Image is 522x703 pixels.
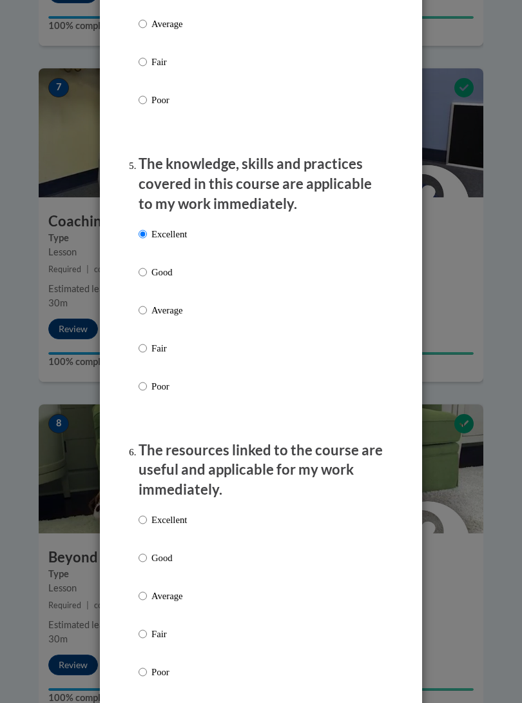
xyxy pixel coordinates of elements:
[139,513,147,527] input: Excellent
[139,17,147,31] input: Average
[139,154,383,213] p: The knowledge, skills and practices covered in this course are applicable to my work immediately.
[151,589,187,603] p: Average
[139,551,147,565] input: Good
[139,227,147,241] input: Excellent
[139,303,147,317] input: Average
[151,627,187,641] p: Fair
[151,341,187,355] p: Fair
[151,551,187,565] p: Good
[151,17,187,31] p: Average
[151,93,187,107] p: Poor
[139,265,147,279] input: Good
[139,627,147,641] input: Fair
[151,227,187,241] p: Excellent
[151,513,187,527] p: Excellent
[139,441,383,500] p: The resources linked to the course are useful and applicable for my work immediately.
[151,379,187,393] p: Poor
[151,55,187,69] p: Fair
[139,665,147,679] input: Poor
[139,55,147,69] input: Fair
[151,303,187,317] p: Average
[151,665,187,679] p: Poor
[139,379,147,393] input: Poor
[139,93,147,107] input: Poor
[139,589,147,603] input: Average
[151,265,187,279] p: Good
[139,341,147,355] input: Fair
